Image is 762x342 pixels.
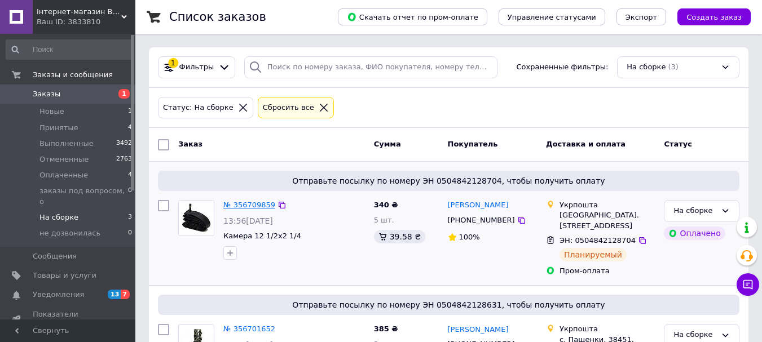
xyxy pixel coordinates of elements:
span: Отправьте посылку по номеру ЭН 0504842128704, чтобы получить оплату [162,175,735,186]
div: Статус: На сборке [161,102,236,114]
div: [GEOGRAPHIC_DATA]. [STREET_ADDRESS] [560,210,655,230]
a: [PERSON_NAME] [448,325,509,335]
div: Планируемый [560,248,627,261]
span: Заказы [33,89,60,99]
div: 39.58 ₴ [374,230,425,243]
span: (3) [668,63,678,71]
span: 1 [128,106,132,117]
span: 1 [118,89,130,99]
div: 1 [168,58,178,68]
span: Принятые [39,123,78,133]
span: ЭН: 0504842128704 [560,236,636,245]
div: [PHONE_NUMBER] [446,213,517,228]
span: 13:56[DATE] [223,216,273,225]
span: не дозвонилась [39,228,100,238]
span: Отправьте посылку по номеру ЭН 0504842128631, чтобы получить оплату [162,299,735,310]
span: 3492 [116,139,132,149]
input: Поиск [6,39,133,60]
span: Заказы и сообщения [33,70,113,80]
a: Фото товару [178,200,214,236]
span: Скачать отчет по пром-оплате [347,12,478,22]
span: Заказ [178,140,202,148]
span: Фильтры [179,62,214,73]
h1: Список заказов [169,10,266,24]
button: Создать заказ [677,8,751,25]
div: Укрпошта [560,324,655,334]
button: Чат с покупателем [737,273,759,296]
div: Укрпошта [560,200,655,210]
span: Доставка и оплата [546,140,626,148]
span: 13 [108,290,121,299]
span: Уведомления [33,290,84,300]
span: Создать заказ [686,13,742,21]
span: Новые [39,106,64,117]
span: 100% [459,233,480,241]
button: Скачать отчет по пром-оплате [338,8,487,25]
span: 0 [128,228,132,238]
span: Сохраненные фильтры: [517,62,609,73]
a: Камера 12 1/2x2 1/4 [223,232,301,240]
button: Экспорт [616,8,666,25]
span: 5 шт. [374,216,394,224]
span: На сборке [39,212,78,223]
div: Пром-оплата [560,266,655,276]
span: Управление статусами [508,13,596,21]
div: Ваш ID: 3833810 [37,17,135,27]
img: Фото товару [179,201,214,236]
span: 0 [128,186,132,206]
span: Сообщения [33,251,77,261]
span: 385 ₴ [374,325,398,333]
span: 2763 [116,154,132,165]
span: Выполненные [39,139,94,149]
a: [PERSON_NAME] [448,200,509,211]
a: Создать заказ [666,12,751,21]
span: На сборке [627,62,666,73]
span: Отмененные [39,154,89,165]
span: 340 ₴ [374,201,398,209]
input: Поиск по номеру заказа, ФИО покупателя, номеру телефона, Email, номеру накладной [244,56,497,78]
span: 7 [121,290,130,299]
a: № 356709859 [223,201,275,209]
span: 4 [128,123,132,133]
button: Управление статусами [499,8,605,25]
div: На сборке [673,329,716,341]
span: Сумма [374,140,401,148]
span: 3 [128,212,132,223]
div: На сборке [673,205,716,217]
span: Показатели работы компании [33,309,104,330]
span: 4 [128,170,132,180]
span: Экспорт [626,13,657,21]
div: Сбросить все [261,102,316,114]
span: Статус [664,140,692,148]
span: Оплаченные [39,170,88,180]
span: Покупатель [448,140,498,148]
div: Оплачено [664,226,725,240]
span: Інтернет-магазин B-cycle [37,7,121,17]
span: заказы под вопросом, о [39,186,128,206]
span: Товары и услуги [33,270,96,281]
a: № 356701652 [223,325,275,333]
